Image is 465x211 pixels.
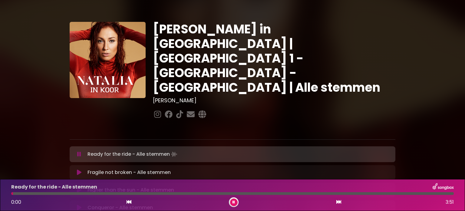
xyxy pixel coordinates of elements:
h1: [PERSON_NAME] in [GEOGRAPHIC_DATA] | [GEOGRAPHIC_DATA] 1 - [GEOGRAPHIC_DATA] - [GEOGRAPHIC_DATA] ... [153,22,395,95]
span: 0:00 [11,199,21,206]
img: YTVS25JmS9CLUqXqkEhs [70,22,146,98]
img: songbox-logo-white.png [433,183,454,191]
p: Ready for the ride - Alle stemmen [11,183,97,191]
span: 3:51 [446,199,454,206]
p: Ready for the ride - Alle stemmen [87,150,178,158]
p: Fragile not broken - Alle stemmen [87,169,171,176]
h3: [PERSON_NAME] [153,97,395,104]
img: waveform4.gif [170,150,178,158]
